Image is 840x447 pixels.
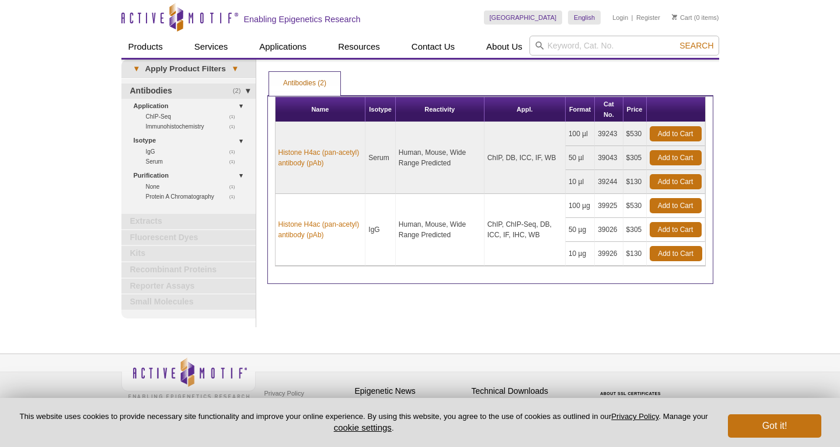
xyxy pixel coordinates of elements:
[672,11,719,25] li: (0 items)
[650,222,702,237] a: Add to Cart
[233,84,248,99] span: (2)
[121,262,256,278] a: Recombinant Proteins
[679,41,713,50] span: Search
[252,36,313,58] a: Applications
[623,122,647,146] td: $530
[566,218,595,242] td: 50 µg
[244,14,361,25] h2: Enabling Epigenetics Research
[566,97,595,122] th: Format
[121,279,256,294] a: Reporter Assays
[479,36,529,58] a: About Us
[595,242,623,266] td: 39926
[595,97,623,122] th: Cat No.
[229,112,242,122] span: (1)
[568,11,601,25] a: English
[566,146,595,170] td: 50 µl
[365,122,396,194] td: Serum
[595,122,623,146] td: 39243
[146,182,242,192] a: (1)None
[623,194,647,218] td: $530
[121,354,256,401] img: Active Motif,
[623,146,647,170] td: $305
[632,11,633,25] li: |
[334,422,392,432] button: cookie settings
[650,174,702,189] a: Add to Cart
[229,192,242,202] span: (1)
[650,126,702,141] a: Add to Cart
[405,36,462,58] a: Contact Us
[396,194,485,266] td: Human, Mouse, Wide Range Predicted
[146,157,242,167] a: (1)Serum
[650,198,702,213] a: Add to Cart
[672,13,692,22] a: Cart
[229,122,242,131] span: (1)
[595,146,623,170] td: 39043
[566,242,595,266] td: 10 µg
[226,64,244,74] span: ▾
[121,84,256,99] a: (2)Antibodies
[484,11,563,25] a: [GEOGRAPHIC_DATA]
[229,182,242,192] span: (1)
[121,294,256,310] a: Small Molecules
[595,170,623,194] td: 39244
[676,40,717,51] button: Search
[146,112,242,122] a: (1)ChIP-Seq
[121,230,256,245] a: Fluorescent Dyes
[611,412,658,421] a: Privacy Policy
[566,122,595,146] td: 100 µl
[262,384,307,402] a: Privacy Policy
[728,414,821,438] button: Got it!
[623,242,647,266] td: $130
[134,134,249,147] a: Isotype
[19,411,709,434] p: This website uses cookies to provide necessary site functionality and improve your online experie...
[355,386,466,396] h4: Epigenetic News
[187,36,235,58] a: Services
[566,170,595,194] td: 10 µl
[612,13,628,22] a: Login
[229,157,242,167] span: (1)
[529,36,719,56] input: Keyword, Cat. No.
[134,100,249,112] a: Application
[121,60,256,78] a: ▾Apply Product Filters▾
[588,375,676,400] table: Click to Verify - This site chose Symantec SSL for secure e-commerce and confidential communicati...
[127,64,145,74] span: ▾
[121,36,170,58] a: Products
[121,246,256,261] a: Kits
[472,386,583,396] h4: Technical Downloads
[650,246,702,261] a: Add to Cart
[595,194,623,218] td: 39925
[595,218,623,242] td: 39026
[396,97,485,122] th: Reactivity
[566,194,595,218] td: 100 µg
[331,36,387,58] a: Resources
[623,170,647,194] td: $130
[278,147,363,168] a: Histone H4ac (pan-acetyl) antibody (pAb)
[650,150,702,165] a: Add to Cart
[623,97,647,122] th: Price
[396,122,485,194] td: Human, Mouse, Wide Range Predicted
[485,122,566,194] td: ChIP, DB, ICC, IF, WB
[365,194,396,266] td: IgG
[636,13,660,22] a: Register
[146,147,242,157] a: (1)IgG
[485,97,566,122] th: Appl.
[121,214,256,229] a: Extracts
[269,72,340,95] a: Antibodies (2)
[485,194,566,266] td: ChIP, ChIP-Seq, DB, ICC, IF, IHC, WB
[365,97,396,122] th: Isotype
[146,192,242,202] a: (1)Protein A Chromatography
[278,219,363,240] a: Histone H4ac (pan-acetyl) antibody (pAb)
[600,391,661,396] a: ABOUT SSL CERTIFICATES
[229,147,242,157] span: (1)
[134,169,249,182] a: Purification
[672,14,677,20] img: Your Cart
[623,218,647,242] td: $305
[146,122,242,131] a: (1)Immunohistochemistry
[276,97,366,122] th: Name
